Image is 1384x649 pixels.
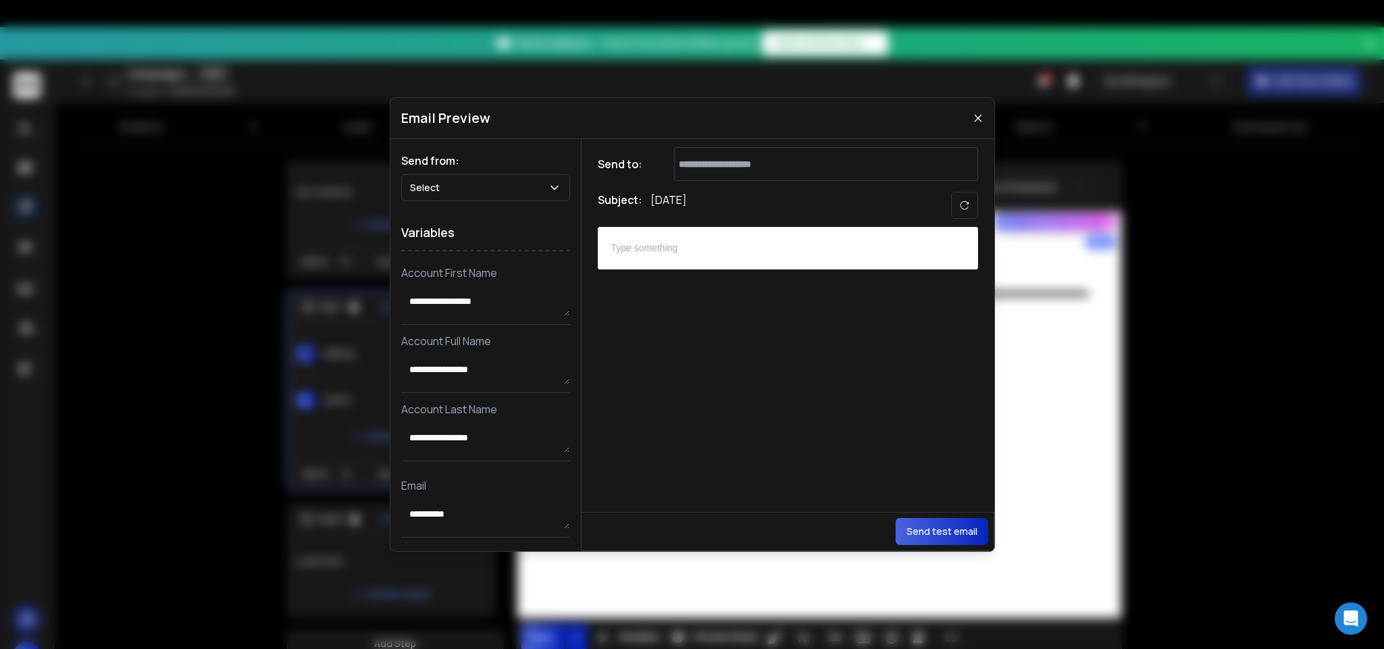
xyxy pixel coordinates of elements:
p: Email [401,477,570,494]
h1: Send from: [401,153,570,169]
h1: Email Preview [401,109,490,128]
p: Account First Name [401,265,570,281]
button: Send test email [896,518,988,545]
p: Select [410,181,445,194]
p: Account Full Name [401,333,570,349]
h1: Send to: [598,156,652,172]
h1: Subject: [598,192,642,219]
h1: Variables [401,215,570,251]
div: Open Intercom Messenger [1335,602,1367,635]
p: Account Last Name [401,401,570,417]
p: [DATE] [650,192,687,219]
